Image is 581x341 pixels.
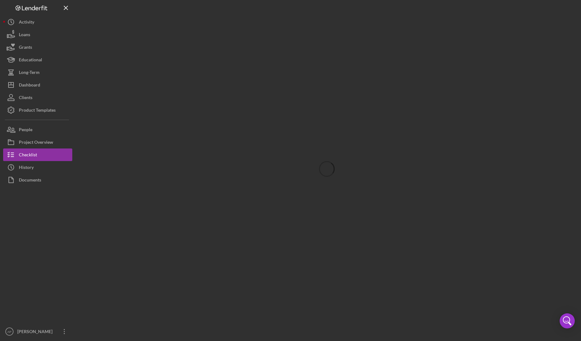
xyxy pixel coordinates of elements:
div: Loans [19,28,30,42]
div: History [19,161,34,175]
button: Clients [3,91,72,104]
button: Educational [3,53,72,66]
button: Long-Term [3,66,72,79]
div: Open Intercom Messenger [560,313,575,328]
div: People [19,123,32,137]
div: Grants [19,41,32,55]
div: Documents [19,174,41,188]
button: Grants [3,41,72,53]
div: Project Overview [19,136,53,150]
button: AP[PERSON_NAME] [3,325,72,338]
div: Long-Term [19,66,40,80]
button: Dashboard [3,79,72,91]
div: [PERSON_NAME] [16,325,57,339]
button: Documents [3,174,72,186]
button: Project Overview [3,136,72,148]
button: Product Templates [3,104,72,116]
div: Product Templates [19,104,56,118]
button: History [3,161,72,174]
button: People [3,123,72,136]
div: Activity [19,16,34,30]
button: Activity [3,16,72,28]
div: Educational [19,53,42,68]
div: Dashboard [19,79,40,93]
div: Checklist [19,148,37,163]
div: Clients [19,91,32,105]
button: Checklist [3,148,72,161]
text: AP [8,330,12,333]
button: Loans [3,28,72,41]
